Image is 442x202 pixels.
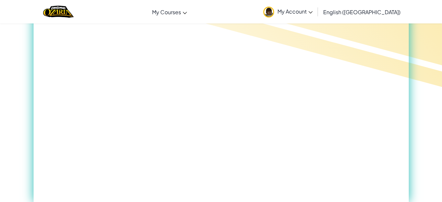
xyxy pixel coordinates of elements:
a: My Account [260,1,316,22]
img: Home [43,5,74,18]
span: My Account [277,8,313,15]
img: avatar [263,7,274,17]
a: English ([GEOGRAPHIC_DATA]) [320,3,404,21]
span: English ([GEOGRAPHIC_DATA]) [323,9,401,16]
a: My Courses [149,3,190,21]
span: My Courses [152,9,181,16]
a: Ozaria by CodeCombat logo [43,5,74,18]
